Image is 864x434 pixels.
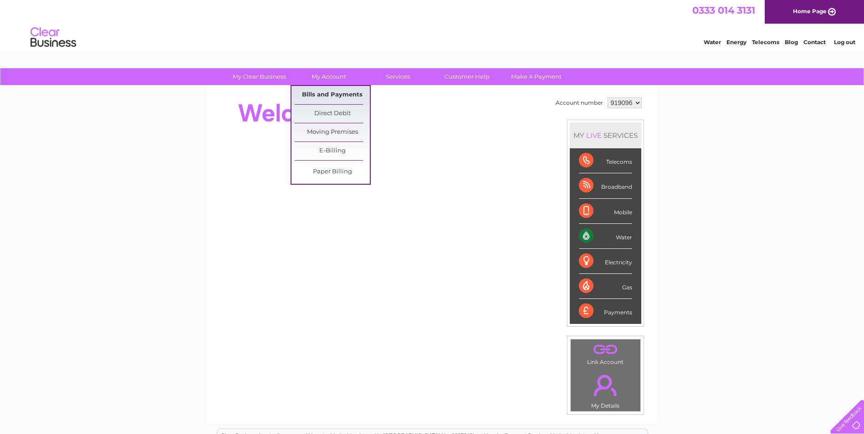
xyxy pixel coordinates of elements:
[803,39,826,45] a: Contact
[553,95,605,111] td: Account number
[295,163,370,181] a: Paper Billing
[570,339,641,368] td: Link Account
[295,105,370,123] a: Direct Debit
[579,249,632,274] div: Electricity
[570,122,641,148] div: MY SERVICES
[584,131,603,140] div: LIVE
[295,142,370,160] a: E-Billing
[579,274,632,299] div: Gas
[295,86,370,104] a: Bills and Payments
[295,123,370,141] a: Moving Premises
[429,68,505,85] a: Customer Help
[704,39,721,45] a: Water
[573,369,638,401] a: .
[692,5,755,16] a: 0333 014 3131
[360,68,435,85] a: Services
[573,342,638,358] a: .
[579,148,632,173] div: Telecoms
[834,39,855,45] a: Log out
[752,39,779,45] a: Telecoms
[222,68,297,85] a: My Clear Business
[217,5,648,44] div: Clear Business is a trading name of Verastar Limited (registered in [GEOGRAPHIC_DATA] No. 3667643...
[291,68,366,85] a: My Account
[499,68,574,85] a: Make A Payment
[579,299,632,323] div: Payments
[579,173,632,198] div: Broadband
[579,199,632,224] div: Mobile
[579,224,632,249] div: Water
[785,39,798,45] a: Blog
[570,367,641,412] td: My Details
[30,24,77,51] img: logo.png
[726,39,746,45] a: Energy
